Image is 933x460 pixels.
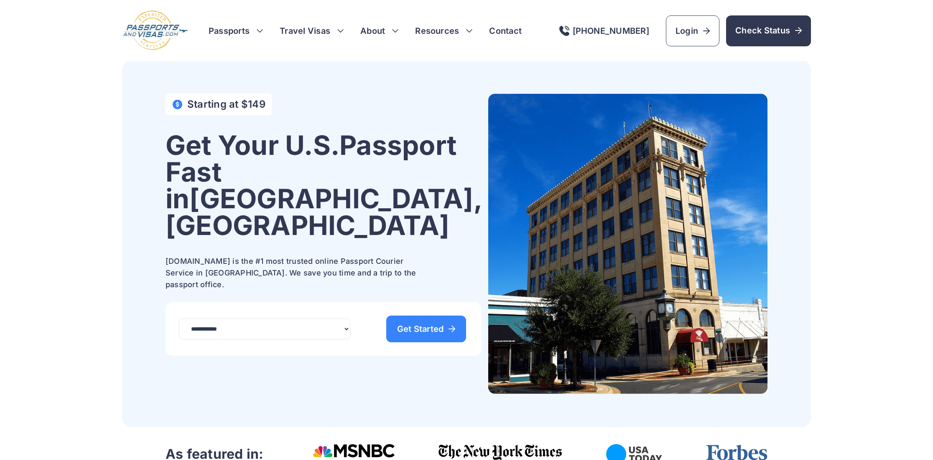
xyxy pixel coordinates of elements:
[397,325,456,333] span: Get Started
[676,25,710,37] span: Login
[209,25,263,37] h3: Passports
[559,26,649,36] a: [PHONE_NUMBER]
[166,255,425,291] p: [DOMAIN_NAME] is the #1 most trusted online Passport Courier Service in [GEOGRAPHIC_DATA]. We sav...
[415,25,472,37] h3: Resources
[187,99,265,110] h4: Starting at $149
[386,316,466,342] a: Get Started
[488,94,767,394] img: Get Your U.S. Passport Fast in Vancouver
[313,444,395,457] img: Msnbc
[280,25,344,37] h3: Travel Visas
[360,25,385,37] a: About
[166,132,482,239] h1: Get Your U.S. Passport Fast in [GEOGRAPHIC_DATA], [GEOGRAPHIC_DATA]
[666,15,719,46] a: Login
[122,10,189,51] img: Logo
[726,15,811,46] a: Check Status
[489,25,522,37] a: Contact
[735,25,802,36] span: Check Status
